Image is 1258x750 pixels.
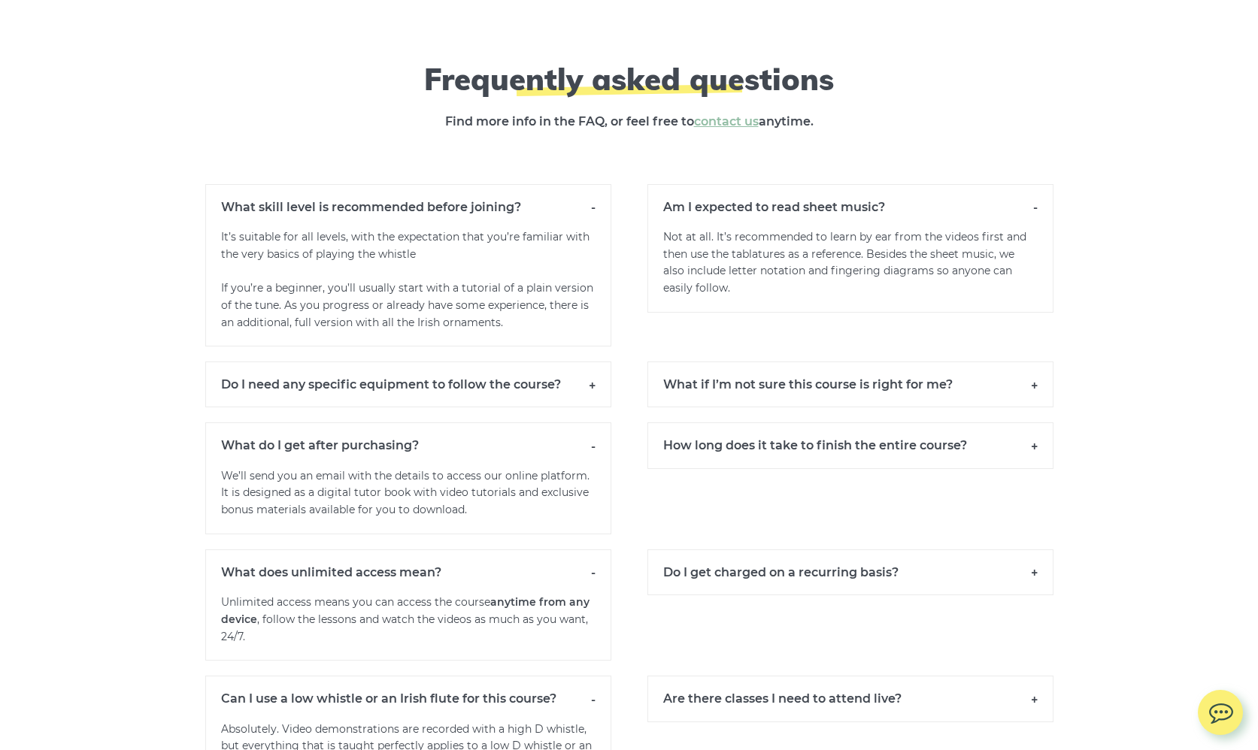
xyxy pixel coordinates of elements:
[647,676,1053,721] h6: Are there classes I need to attend live?
[647,228,1053,313] p: Not at all. It’s recommended to learn by ear from the videos first and then use the tablatures as...
[205,228,611,347] p: It’s suitable for all levels, with the expectation that you’re familiar with the very basics of p...
[205,594,611,661] p: Unlimited access means you can access the course , follow the lessons and watch the videos as muc...
[205,676,611,721] h6: Can I use a low whistle or an Irish flute for this course?
[205,549,611,594] h6: What does unlimited access mean?
[445,114,814,129] strong: Find more info in the FAQ, or feel free to anytime.
[694,114,759,129] a: contact us
[205,361,611,407] h6: Do I need any specific equipment to follow the course?
[647,549,1053,595] h6: Do I get charged on a recurring basis?
[647,361,1053,407] h6: What if I’m not sure this course is right for me?
[647,422,1053,468] h6: How long does it take to finish the entire course?
[221,595,590,626] strong: anytime from any device
[1198,690,1243,728] img: chat.svg
[205,184,611,229] h6: What skill level is recommended before joining?
[647,184,1053,229] h6: Am I expected to read sheet music?
[205,467,611,534] p: We’ll send you an email with the details to access our online platform. It is designed as a digit...
[205,422,611,467] h6: What do I get after purchasing?
[355,61,904,97] h2: Frequently asked questions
